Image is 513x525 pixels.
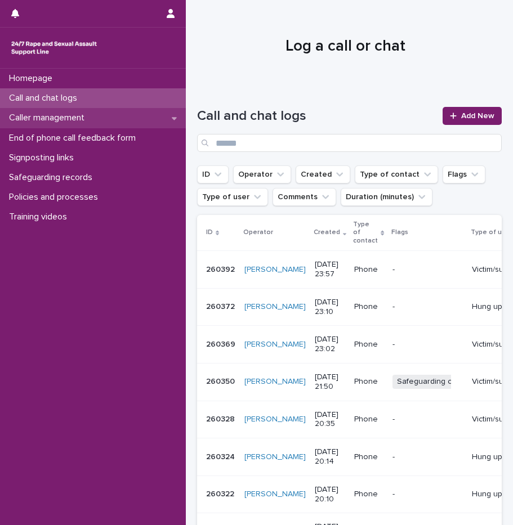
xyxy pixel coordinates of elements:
[443,165,485,183] button: Flags
[392,302,463,312] p: -
[354,452,383,462] p: Phone
[355,165,438,183] button: Type of contact
[314,226,340,239] p: Created
[315,298,345,317] p: [DATE] 23:10
[233,165,291,183] button: Operator
[354,265,383,275] p: Phone
[354,415,383,424] p: Phone
[315,335,345,354] p: [DATE] 23:02
[443,107,502,125] a: Add New
[354,490,383,499] p: Phone
[197,134,502,152] input: Search
[392,265,463,275] p: -
[296,165,350,183] button: Created
[353,218,378,247] p: Type of contact
[315,485,345,504] p: [DATE] 20:10
[471,226,512,239] p: Type of user
[197,165,229,183] button: ID
[5,212,76,222] p: Training videos
[197,188,268,206] button: Type of user
[244,302,306,312] a: [PERSON_NAME]
[461,112,494,120] span: Add New
[206,338,238,349] p: 260369
[392,375,482,389] span: Safeguarding concern
[206,263,237,275] p: 260392
[244,340,306,349] a: [PERSON_NAME]
[5,113,93,123] p: Caller management
[315,447,345,466] p: [DATE] 20:14
[206,300,237,312] p: 260372
[244,265,306,275] a: [PERSON_NAME]
[244,415,306,424] a: [PERSON_NAME]
[5,152,83,163] p: Signposting links
[206,487,237,499] p: 260322
[243,226,273,239] p: Operator
[354,340,383,349] p: Phone
[273,188,336,206] button: Comments
[197,37,493,56] h1: Log a call or chat
[5,73,61,84] p: Homepage
[315,373,345,392] p: [DATE] 21:50
[5,93,86,104] p: Call and chat logs
[391,226,408,239] p: Flags
[206,226,213,239] p: ID
[341,188,432,206] button: Duration (minutes)
[392,452,463,462] p: -
[5,172,101,183] p: Safeguarding records
[392,490,463,499] p: -
[392,415,463,424] p: -
[392,340,463,349] p: -
[244,490,306,499] a: [PERSON_NAME]
[9,37,99,59] img: rhQMoQhaT3yELyF149Cw
[244,452,306,462] a: [PERSON_NAME]
[244,377,306,387] a: [PERSON_NAME]
[354,302,383,312] p: Phone
[206,450,237,462] p: 260324
[5,133,145,143] p: End of phone call feedback form
[354,377,383,387] p: Phone
[315,260,345,279] p: [DATE] 23:57
[5,192,107,203] p: Policies and processes
[197,108,436,124] h1: Call and chat logs
[315,410,345,429] p: [DATE] 20:35
[206,412,237,424] p: 260328
[206,375,237,387] p: 260350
